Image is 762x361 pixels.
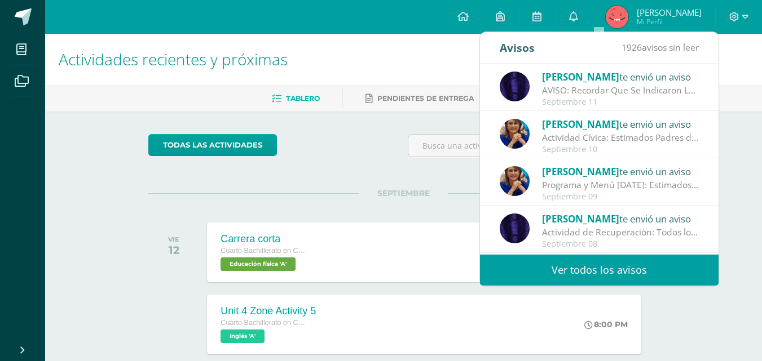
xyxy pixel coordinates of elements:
img: 31877134f281bf6192abd3481bfb2fdd.png [500,213,530,243]
div: te envió un aviso [542,211,699,226]
div: Carrera corta [221,233,305,245]
span: Actividades recientes y próximas [59,48,288,70]
div: Septiembre 11 [542,97,699,107]
div: Septiembre 08 [542,239,699,249]
div: te envió un aviso [542,69,699,84]
div: Actividad Cívica: Estimados Padres de Familia: Deseamos que la paz y amor de la familia de Nazare... [542,131,699,144]
div: Septiembre 10 [542,145,699,154]
div: Actividad de Recuperaciòn: Todos los grados y alumnos tendran la oportunidad de recuperar puntos ... [542,226,699,239]
img: 5d6f35d558c486632aab3bda9a330e6b.png [500,166,530,196]
div: Programa y Menú 13 de septiembre: Estimados Padres de Familia: enviamos adjunto el programa de la... [542,179,699,191]
a: Pendientes de entrega [365,90,474,108]
img: 5d6f35d558c486632aab3bda9a330e6b.png [500,119,530,149]
span: SEPTIEMBRE [359,188,448,198]
img: 31877134f281bf6192abd3481bfb2fdd.png [500,72,530,101]
span: [PERSON_NAME] [542,118,619,131]
a: Ver todos los avisos [480,255,719,286]
span: Cuarto Bachillerato en CCLL [221,319,305,327]
a: Tablero [272,90,320,108]
div: Septiembre 09 [542,192,699,202]
span: avisos sin leer [622,41,699,54]
div: te envió un aviso [542,117,699,131]
div: Unit 4 Zone Activity 5 [221,305,316,317]
a: todas las Actividades [148,134,277,156]
div: 12 [168,243,179,257]
div: te envió un aviso [542,164,699,179]
div: 8:00 PM [584,319,628,329]
span: Educación física 'A' [221,257,296,271]
span: Inglés 'A' [221,329,265,343]
span: 1926 [622,41,642,54]
span: [PERSON_NAME] [542,165,619,178]
span: [PERSON_NAME] [542,212,619,225]
div: AVISO: Recordar Que Se Indicaron Las Paginas A Estudiar Para La Actividad De Zona. Tomar En Cuent... [542,84,699,97]
div: VIE [168,235,179,243]
span: Mi Perfil [637,17,702,26]
span: Cuarto Bachillerato en CCLL [221,247,305,255]
span: [PERSON_NAME] [542,70,619,83]
input: Busca una actividad próxima aquí... [408,135,658,157]
span: Pendientes de entrega [377,94,474,102]
span: Tablero [286,94,320,102]
div: Avisos [500,32,535,63]
img: a5192c1002d3f04563f42b68961735a9.png [606,6,628,28]
span: [PERSON_NAME] [637,7,702,18]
